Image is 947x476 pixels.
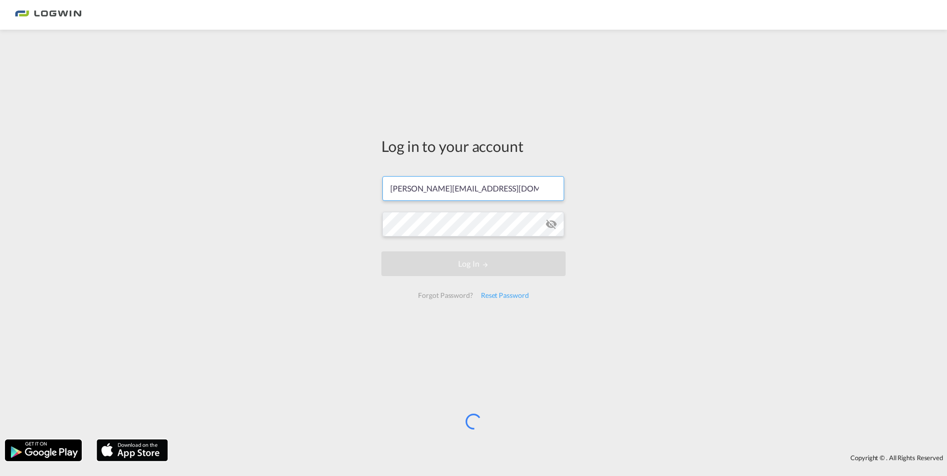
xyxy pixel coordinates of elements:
[545,218,557,230] md-icon: icon-eye-off
[15,4,82,26] img: bc73a0e0d8c111efacd525e4c8ad7d32.png
[173,449,947,466] div: Copyright © . All Rights Reserved
[381,251,566,276] button: LOGIN
[381,136,566,156] div: Log in to your account
[414,286,476,304] div: Forgot Password?
[4,438,83,462] img: google.png
[382,176,564,201] input: Enter email/phone number
[96,438,169,462] img: apple.png
[477,286,533,304] div: Reset Password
